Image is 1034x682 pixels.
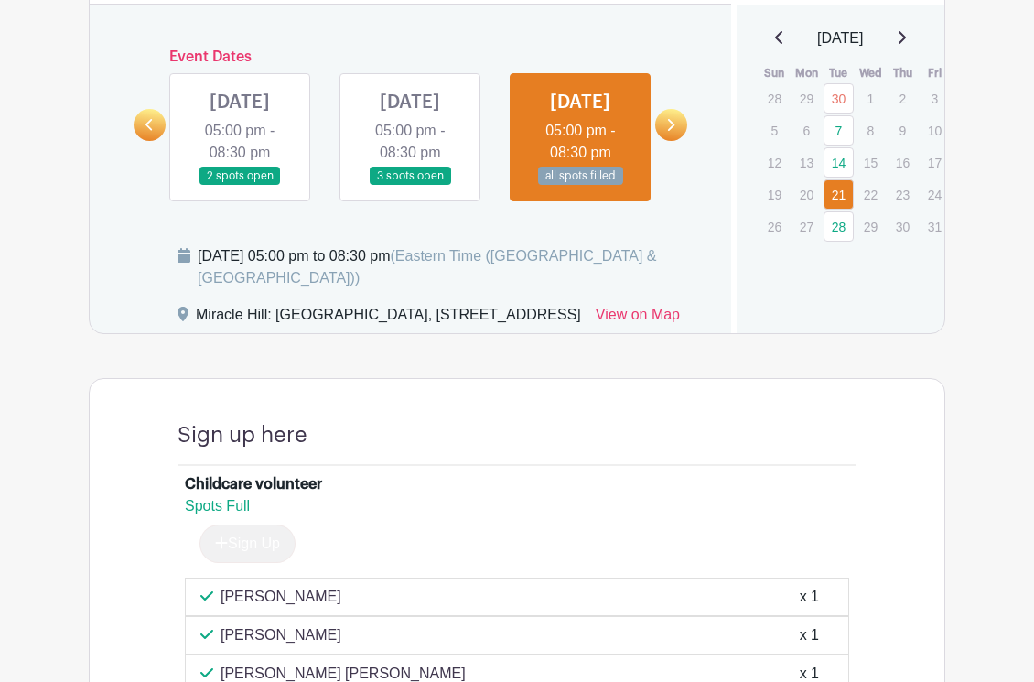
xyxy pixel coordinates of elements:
a: View on Map [596,304,680,333]
div: [DATE] 05:00 pm to 08:30 pm [198,245,709,289]
p: 30 [888,212,918,241]
p: 3 [920,84,950,113]
p: 13 [792,148,822,177]
span: (Eastern Time ([GEOGRAPHIC_DATA] & [GEOGRAPHIC_DATA])) [198,248,657,286]
h6: Event Dates [166,49,655,66]
p: 28 [759,84,790,113]
th: Fri [919,64,951,82]
span: Spots Full [185,498,250,514]
p: 17 [920,148,950,177]
a: 21 [824,179,854,210]
p: 29 [792,84,822,113]
p: 15 [856,148,886,177]
a: 28 [824,211,854,242]
p: 6 [792,116,822,145]
a: 7 [824,115,854,146]
p: 5 [759,116,790,145]
p: 19 [759,180,790,209]
p: 12 [759,148,790,177]
th: Tue [823,64,855,82]
p: 20 [792,180,822,209]
th: Thu [887,64,919,82]
p: 27 [792,212,822,241]
a: 30 [824,83,854,114]
div: Childcare volunteer [185,473,322,495]
p: 8 [856,116,886,145]
a: 14 [824,147,854,178]
p: [PERSON_NAME] [221,586,341,608]
p: 24 [920,180,950,209]
span: [DATE] [817,27,863,49]
th: Mon [791,64,823,82]
p: 1 [856,84,886,113]
p: 31 [920,212,950,241]
p: 29 [856,212,886,241]
div: Miracle Hill: [GEOGRAPHIC_DATA], [STREET_ADDRESS] [196,304,581,333]
div: x 1 [800,624,819,646]
p: 23 [888,180,918,209]
p: 10 [920,116,950,145]
th: Sun [759,64,791,82]
div: x 1 [800,586,819,608]
p: 9 [888,116,918,145]
p: 22 [856,180,886,209]
p: 16 [888,148,918,177]
p: 26 [759,212,790,241]
p: [PERSON_NAME] [221,624,341,646]
th: Wed [855,64,887,82]
p: 2 [888,84,918,113]
h4: Sign up here [178,423,307,449]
